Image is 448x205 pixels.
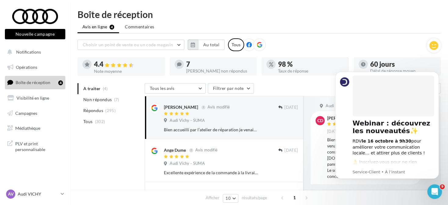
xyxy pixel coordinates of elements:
[427,184,442,199] iframe: Intercom live chat
[164,147,186,153] div: Ange Dume
[242,195,267,201] span: résultats/page
[164,170,258,176] div: Excellente expérience de la commande à la livraison de mon Audi . Et un service après-vente tout ...
[198,40,225,50] button: Au total
[208,105,230,110] span: Avis modifié
[15,125,40,131] span: Médiathèque
[16,49,41,55] span: Notifications
[83,97,112,103] span: Non répondus
[18,191,58,197] p: Audi VICHY
[188,40,225,50] button: Au total
[208,83,254,94] button: Filtrer par note
[95,119,105,124] span: (302)
[164,190,198,196] div: [PERSON_NAME]
[150,86,175,91] span: Tous les avis
[94,61,160,68] div: 4.4
[226,196,231,201] span: 10
[186,61,252,68] div: 7
[83,118,92,125] span: Tous
[16,80,50,85] span: Boîte de réception
[290,193,299,203] span: 1
[284,148,298,153] span: [DATE]
[278,69,344,73] div: Taux de réponse
[278,61,344,68] div: 98 %
[15,140,63,153] span: PLV et print personnalisable
[206,195,219,201] span: Afficher
[15,110,37,115] span: Campagnes
[370,61,436,68] div: 60 jours
[186,69,252,73] div: [PERSON_NAME] non répondus
[284,105,298,110] span: [DATE]
[78,40,184,50] button: Choisir un point de vente ou un code magasin
[195,148,218,153] span: Avis modifié
[5,188,65,200] a: AV Audi VICHY
[326,64,448,202] iframe: Intercom notifications message
[145,83,206,94] button: Tous les avis
[125,24,154,30] span: Commentaires
[58,80,63,85] div: 4
[78,10,441,19] div: Boîte de réception
[8,191,14,197] span: AV
[223,194,238,203] button: 10
[94,69,160,73] div: Note moyenne
[4,61,67,74] a: Opérations
[4,137,67,155] a: PLV et print personnalisable
[317,118,323,124] span: CD
[114,97,119,102] span: (7)
[16,65,37,70] span: Opérations
[83,108,103,114] span: Répondus
[4,46,64,58] button: Notifications
[170,161,205,166] span: Audi Vichy - SUMA
[4,76,67,89] a: Boîte de réception4
[228,38,244,51] div: Tous
[4,92,67,104] a: Visibilité en ligne
[83,42,173,47] span: Choisir un point de vente ou un code magasin
[105,108,116,113] span: (295)
[164,104,198,110] div: [PERSON_NAME]
[170,118,205,123] span: Audi Vichy - SUMA
[4,122,67,135] a: Médiathèque
[440,184,445,189] span: 9
[16,95,49,101] span: Visibilité en ligne
[4,107,67,120] a: Campagnes
[164,127,258,133] div: Bien accueilli par l'atelier de réparation je venais pour un problème de décharge constante de ba...
[5,29,65,39] button: Nouvelle campagne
